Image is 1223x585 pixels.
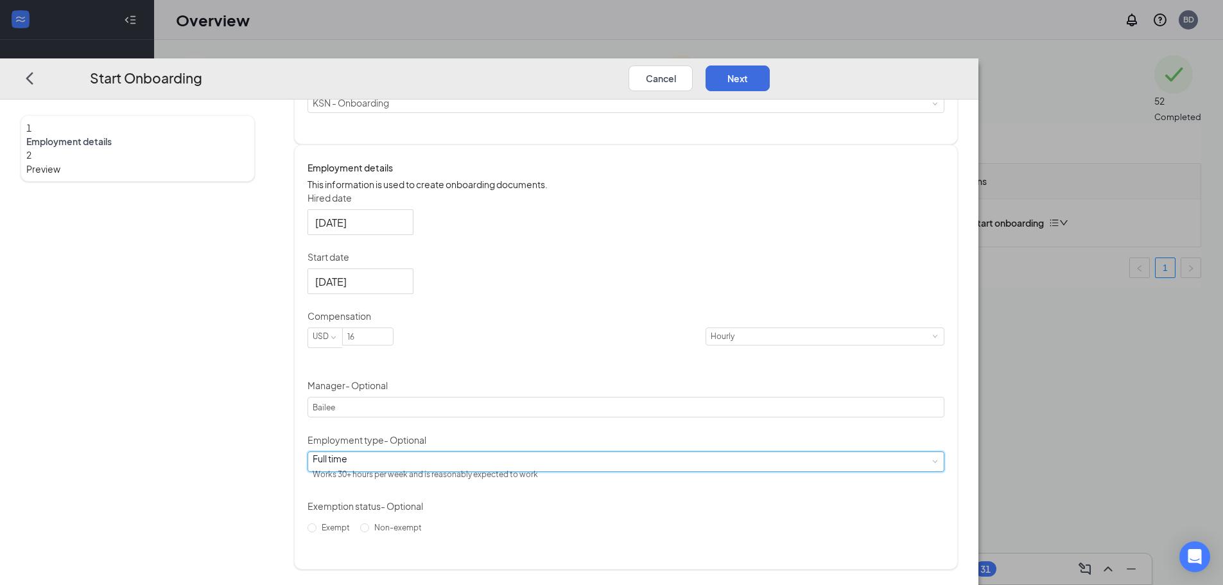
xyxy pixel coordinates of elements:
[308,161,944,175] h4: Employment details
[629,65,693,91] button: Cancel
[369,523,427,532] span: Non-exempt
[706,65,770,91] button: Next
[26,149,31,161] span: 2
[381,500,423,512] span: - Optional
[308,500,944,512] p: Exemption status
[26,162,249,176] span: Preview
[308,250,944,263] p: Start date
[313,465,538,484] div: Works 30+ hours per week and is reasonably expected to work
[313,452,538,465] div: Full time
[315,274,403,290] input: Aug 31, 2025
[317,523,355,532] span: Exempt
[315,214,403,231] input: Aug 26, 2025
[308,397,944,417] input: Manager name
[313,97,389,109] span: KSN - Onboarding
[313,452,547,484] div: [object Object]
[308,191,944,204] p: Hired date
[1179,541,1210,572] div: Open Intercom Messenger
[343,328,393,345] input: Amount
[313,96,398,112] div: [object Object]
[711,328,743,345] div: Hourly
[26,135,249,148] span: Employment details
[384,434,426,446] span: - Optional
[313,328,338,345] div: USD
[90,67,202,89] h3: Start Onboarding
[308,433,944,446] p: Employment type
[26,122,31,134] span: 1
[308,310,944,322] p: Compensation
[308,177,944,191] p: This information is used to create onboarding documents.
[345,380,388,391] span: - Optional
[308,379,944,392] p: Manager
